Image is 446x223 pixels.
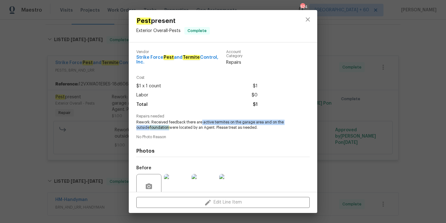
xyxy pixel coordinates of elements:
span: No Photo Reason [136,135,310,139]
div: 624 [300,4,305,10]
span: Vendor [136,50,226,54]
span: Repairs needed [136,114,310,118]
em: Pest [163,55,174,60]
span: present [136,18,210,24]
span: $1 [253,100,258,109]
em: Termite [182,55,200,60]
h4: Photos [136,148,310,154]
span: $0 [252,91,258,100]
span: Exterior Overall - Pests [136,29,181,33]
span: Complete [185,28,209,34]
span: Strike Force and Control, Inc. [136,55,226,65]
h5: Before [136,166,151,170]
span: Account Category [226,50,258,58]
span: $1 [253,82,258,91]
span: Total [136,100,148,109]
span: Rework: Received feedback there are active termites on the garage area and on the outside were lo... [136,120,292,130]
span: Repairs [226,59,258,66]
em: Pest [136,18,151,24]
em: foundation [150,125,169,130]
span: Labor [136,91,148,100]
span: Cost [136,76,258,80]
button: close [300,12,315,27]
span: $1 x 1 count [136,82,161,91]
